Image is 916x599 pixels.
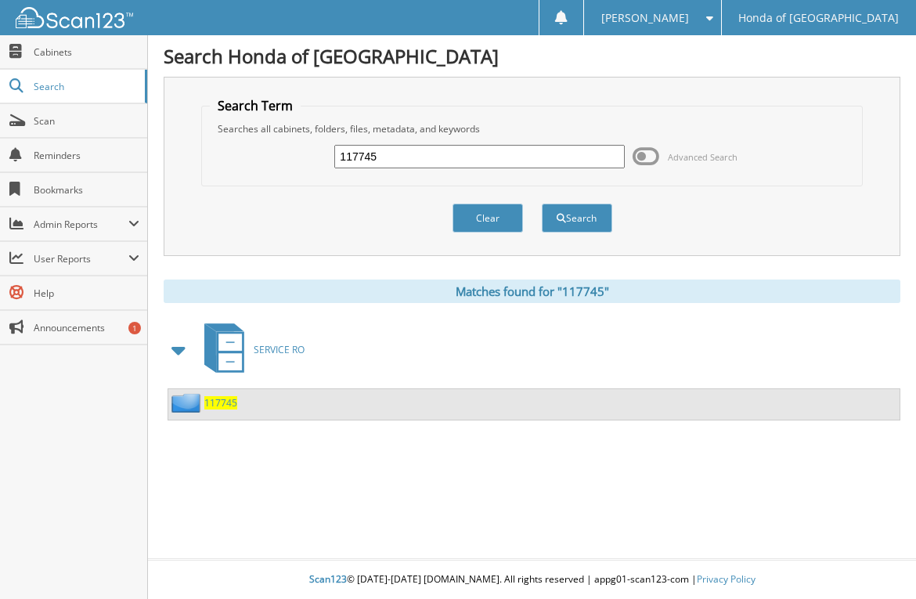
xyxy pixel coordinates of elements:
[34,321,139,334] span: Announcements
[34,45,139,59] span: Cabinets
[697,572,756,586] a: Privacy Policy
[204,396,237,410] a: 117745
[195,319,305,381] a: SERVICE RO
[542,204,612,233] button: Search
[148,561,916,599] div: © [DATE]-[DATE] [DOMAIN_NAME]. All rights reserved | appg01-scan123-com |
[453,204,523,233] button: Clear
[34,287,139,300] span: Help
[309,572,347,586] span: Scan123
[254,343,305,356] span: SERVICE RO
[128,322,141,334] div: 1
[171,393,204,413] img: folder2.png
[164,280,900,303] div: Matches found for "117745"
[34,183,139,197] span: Bookmarks
[210,122,854,135] div: Searches all cabinets, folders, files, metadata, and keywords
[34,80,137,93] span: Search
[668,151,737,163] span: Advanced Search
[838,524,916,599] iframe: Chat Widget
[738,13,899,23] span: Honda of [GEOGRAPHIC_DATA]
[34,149,139,162] span: Reminders
[34,218,128,231] span: Admin Reports
[210,97,301,114] legend: Search Term
[34,252,128,265] span: User Reports
[16,7,133,28] img: scan123-logo-white.svg
[601,13,689,23] span: [PERSON_NAME]
[34,114,139,128] span: Scan
[164,43,900,69] h1: Search Honda of [GEOGRAPHIC_DATA]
